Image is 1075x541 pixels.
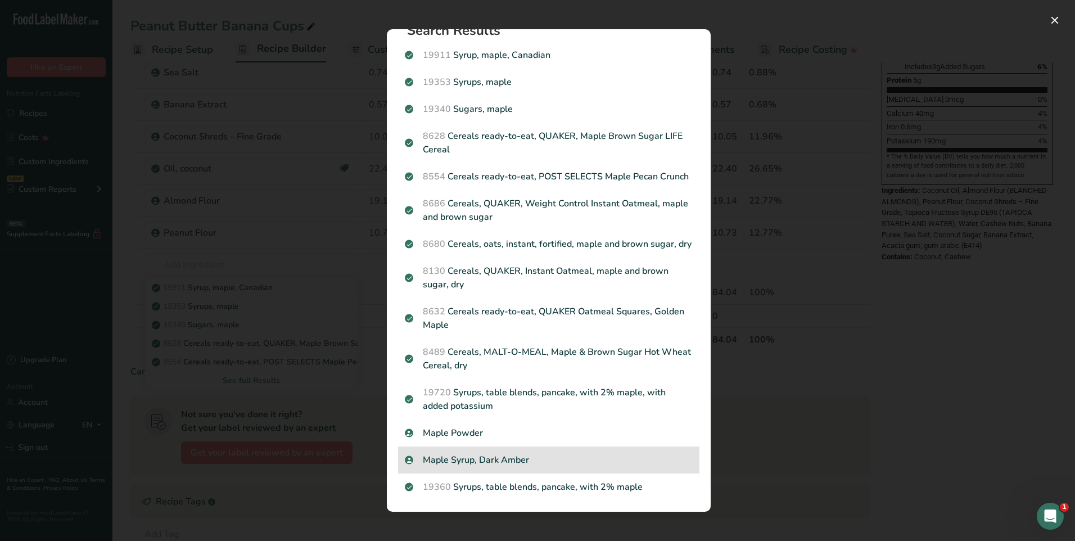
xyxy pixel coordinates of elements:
[405,480,693,494] p: Syrups, table blends, pancake, with 2% maple
[423,386,451,399] span: 19720
[405,386,693,413] p: Syrups, table blends, pancake, with 2% maple, with added potassium
[423,76,451,88] span: 19353
[405,197,693,224] p: Cereals, QUAKER, Weight Control Instant Oatmeal, maple and brown sugar
[405,75,693,89] p: Syrups, maple
[423,346,445,358] span: 8489
[423,238,445,250] span: 8680
[1060,503,1069,512] span: 1
[407,24,699,37] h1: Search Results
[423,197,445,210] span: 8686
[423,103,451,115] span: 19340
[405,426,693,440] p: Maple Powder
[423,130,445,142] span: 8628
[405,237,693,251] p: Cereals, oats, instant, fortified, maple and brown sugar, dry
[423,481,451,493] span: 19360
[405,129,693,156] p: Cereals ready-to-eat, QUAKER, Maple Brown Sugar LIFE Cereal
[405,264,693,291] p: Cereals, QUAKER, Instant Oatmeal, maple and brown sugar, dry
[405,345,693,372] p: Cereals, MALT-O-MEAL, Maple & Brown Sugar Hot Wheat Cereal, dry
[423,49,451,61] span: 19911
[1037,503,1064,530] iframe: Intercom live chat
[405,305,693,332] p: Cereals ready-to-eat, QUAKER Oatmeal Squares, Golden Maple
[423,305,445,318] span: 8632
[405,170,693,183] p: Cereals ready-to-eat, POST SELECTS Maple Pecan Crunch
[405,453,693,467] p: Maple Syrup, Dark Amber
[405,102,693,116] p: Sugars, maple
[405,48,693,62] p: Syrup, maple, Canadian
[423,170,445,183] span: 8554
[423,265,445,277] span: 8130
